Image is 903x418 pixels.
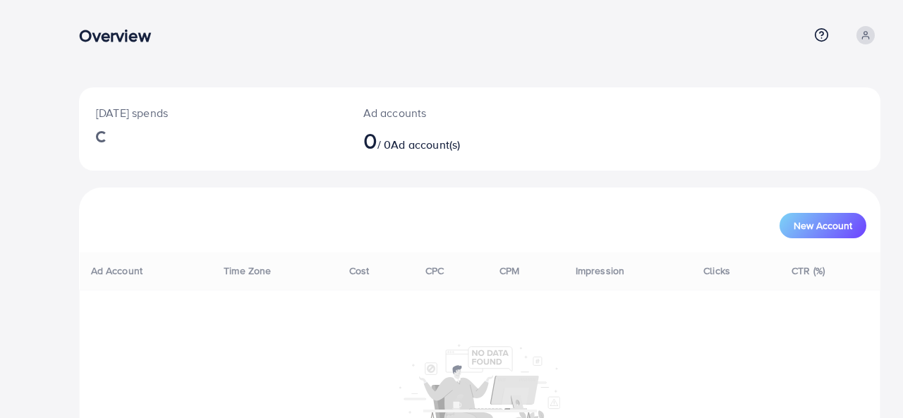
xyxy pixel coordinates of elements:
h2: / 0 [363,127,530,154]
span: 0 [363,124,377,156]
p: Ad accounts [363,104,530,121]
span: New Account [794,221,852,230]
h3: Overview [79,25,162,46]
button: New Account [780,213,866,238]
p: [DATE] spends [96,104,329,121]
span: Ad account(s) [391,137,460,152]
